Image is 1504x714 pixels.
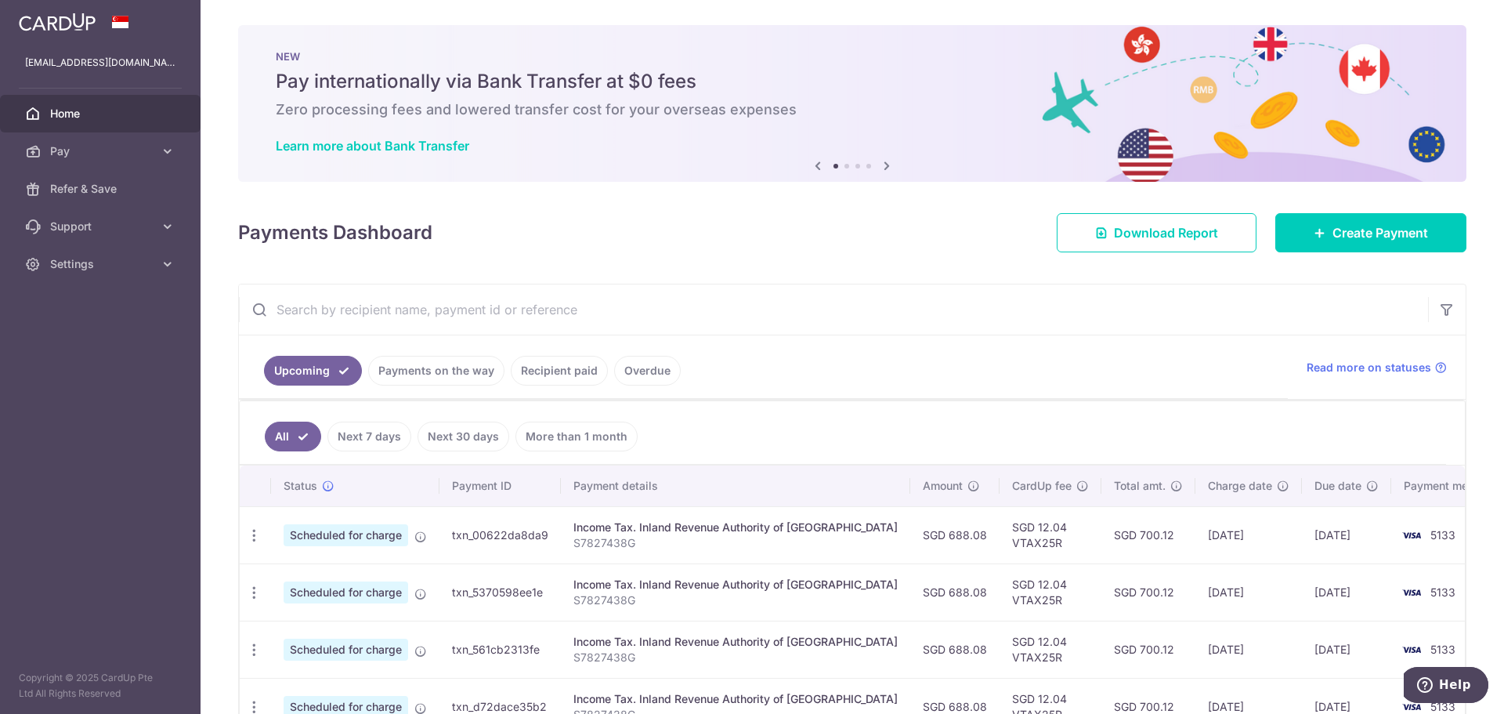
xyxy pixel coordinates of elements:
input: Search by recipient name, payment id or reference [239,285,1428,335]
td: SGD 12.04 VTAX25R [1000,621,1101,678]
div: Income Tax. Inland Revenue Authority of [GEOGRAPHIC_DATA] [573,634,898,650]
span: Status [284,478,317,494]
span: Help [35,11,67,25]
th: Payment details [561,466,910,506]
a: Create Payment [1275,213,1466,252]
td: [DATE] [1195,621,1302,678]
img: Bank Card [1396,583,1427,602]
span: Settings [50,256,154,272]
td: SGD 12.04 VTAX25R [1000,564,1101,621]
td: [DATE] [1302,506,1391,564]
span: Charge date [1208,478,1272,494]
span: 5133 [1430,528,1455,542]
span: Refer & Save [50,181,154,197]
div: Income Tax. Inland Revenue Authority of [GEOGRAPHIC_DATA] [573,577,898,593]
span: Scheduled for charge [284,639,408,661]
h6: Zero processing fees and lowered transfer cost for your overseas expenses [276,100,1429,119]
p: S7827438G [573,593,898,608]
span: CardUp fee [1012,478,1072,494]
img: Bank transfer banner [238,25,1466,182]
td: SGD 688.08 [910,621,1000,678]
a: Next 30 days [418,422,509,451]
span: Pay [50,143,154,159]
img: CardUp [19,13,96,31]
a: Recipient paid [511,356,608,386]
td: [DATE] [1302,621,1391,678]
td: SGD 700.12 [1101,621,1195,678]
a: Overdue [614,356,681,386]
a: Read more on statuses [1307,360,1447,375]
span: Home [50,106,154,121]
th: Payment ID [439,466,561,506]
td: txn_561cb2313fe [439,621,561,678]
a: Download Report [1057,213,1256,252]
h4: Payments Dashboard [238,219,432,247]
td: SGD 12.04 VTAX25R [1000,506,1101,564]
span: Amount [923,478,963,494]
td: [DATE] [1302,564,1391,621]
span: Create Payment [1332,223,1428,242]
td: SGD 700.12 [1101,564,1195,621]
span: Support [50,219,154,234]
td: [DATE] [1195,506,1302,564]
span: Download Report [1114,223,1218,242]
span: 5133 [1430,700,1455,713]
h5: Pay internationally via Bank Transfer at $0 fees [276,69,1429,94]
td: SGD 688.08 [910,564,1000,621]
p: [EMAIL_ADDRESS][DOMAIN_NAME] [25,55,175,71]
iframe: Opens a widget where you can find more information [1404,667,1488,706]
td: txn_00622da8da9 [439,506,561,564]
td: SGD 700.12 [1101,506,1195,564]
td: SGD 688.08 [910,506,1000,564]
span: 5133 [1430,643,1455,656]
img: Bank Card [1396,640,1427,659]
span: 5133 [1430,585,1455,599]
div: Income Tax. Inland Revenue Authority of [GEOGRAPHIC_DATA] [573,691,898,707]
div: Income Tax. Inland Revenue Authority of [GEOGRAPHIC_DATA] [573,520,898,535]
p: S7827438G [573,535,898,551]
img: Bank Card [1396,526,1427,545]
a: Learn more about Bank Transfer [276,138,469,154]
a: Next 7 days [327,422,411,451]
td: [DATE] [1195,564,1302,621]
p: S7827438G [573,650,898,665]
span: Due date [1314,478,1361,494]
a: Upcoming [264,356,362,386]
span: Scheduled for charge [284,524,408,546]
span: Total amt. [1114,478,1166,494]
a: Payments on the way [368,356,504,386]
span: Scheduled for charge [284,582,408,603]
a: More than 1 month [515,422,638,451]
p: NEW [276,50,1429,63]
span: Read more on statuses [1307,360,1431,375]
a: All [265,422,321,451]
td: txn_5370598ee1e [439,564,561,621]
